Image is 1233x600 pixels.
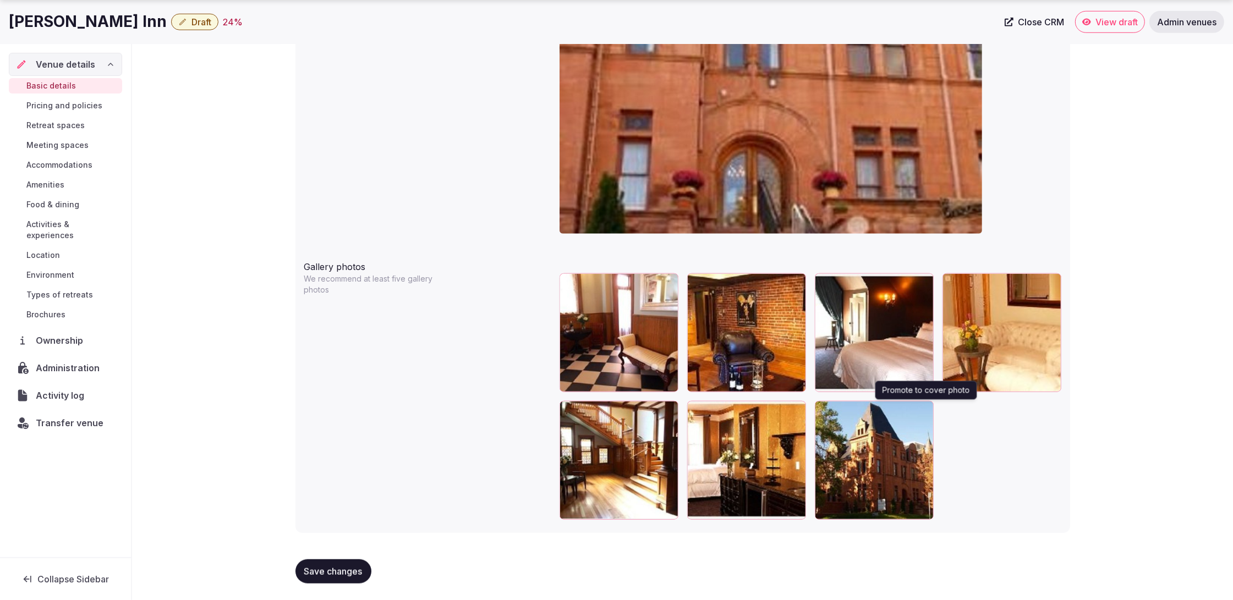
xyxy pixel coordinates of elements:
[883,385,970,396] p: Promote to cover photo
[687,401,806,520] div: roy-02_P.jpg
[1095,16,1138,27] span: View draft
[687,273,806,392] div: lounge_P.jpg
[26,289,93,300] span: Types of retreats
[560,273,678,392] div: foyer_P.jpg
[223,15,243,29] button: 24%
[304,273,445,295] p: We recommend at least five gallery photos
[26,120,85,131] span: Retreat spaces
[9,11,167,32] h1: [PERSON_NAME] Inn
[9,78,122,93] a: Basic details
[9,267,122,283] a: Environment
[9,411,122,434] button: Transfer venue
[998,11,1071,33] a: Close CRM
[1149,11,1224,33] a: Admin venues
[9,307,122,322] a: Brochures
[26,199,79,210] span: Food & dining
[26,80,76,91] span: Basic details
[9,137,122,153] a: Meeting spaces
[560,401,678,520] div: stairs_P.jpg
[26,250,60,261] span: Location
[9,177,122,192] a: Amenities
[1018,16,1064,27] span: Close CRM
[9,287,122,302] a: Types of retreats
[9,567,122,591] button: Collapse Sidebar
[223,15,243,29] div: 24 %
[26,159,92,170] span: Accommodations
[36,334,87,347] span: Ownership
[9,197,122,212] a: Food & dining
[295,559,371,584] button: Save changes
[36,58,95,71] span: Venue details
[26,140,89,151] span: Meeting spaces
[9,157,122,173] a: Accommodations
[26,269,74,280] span: Environment
[36,389,89,402] span: Activity log
[37,574,109,585] span: Collapse Sidebar
[26,309,65,320] span: Brochures
[171,14,218,30] button: Draft
[815,401,934,520] div: ext_P.jpg
[36,416,103,430] span: Transfer venue
[1075,11,1145,33] a: View draft
[9,384,122,407] a: Activity log
[9,217,122,243] a: Activities & experiences
[304,256,551,273] div: Gallery photos
[9,329,122,352] a: Ownership
[36,361,104,375] span: Administration
[9,247,122,263] a: Location
[1157,16,1216,27] span: Admin venues
[9,118,122,133] a: Retreat spaces
[942,273,1061,392] div: sitting_P.jpg
[9,98,122,113] a: Pricing and policies
[304,566,363,577] span: Save changes
[191,16,211,27] span: Draft
[9,356,122,379] a: Administration
[26,219,118,241] span: Activities & experiences
[26,179,64,190] span: Amenities
[26,100,102,111] span: Pricing and policies
[815,273,934,392] div: che-01_P.jpg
